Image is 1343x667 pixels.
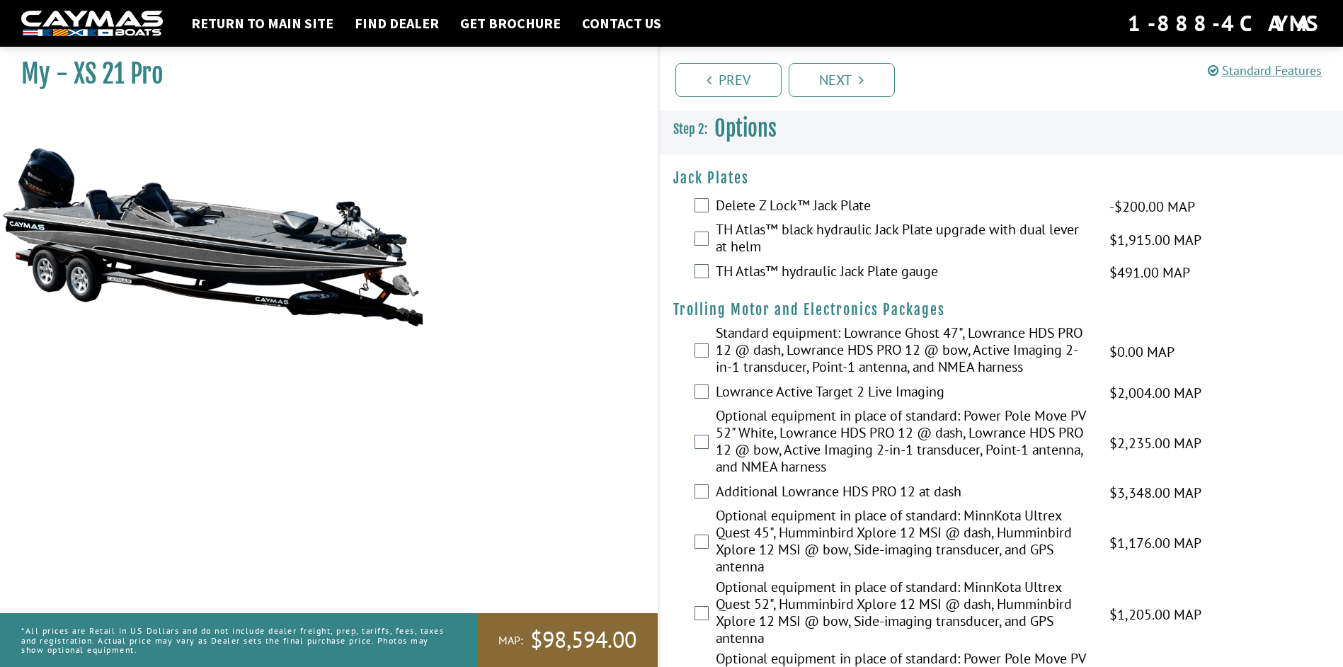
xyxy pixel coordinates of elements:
[675,63,782,97] a: Prev
[1109,604,1201,625] span: $1,205.00 MAP
[673,301,1330,319] h4: Trolling Motor and Electronics Packages
[716,578,1092,650] label: Optional equipment in place of standard: MinnKota Ultrex Quest 52", Humminbird Xplore 12 MSI @ da...
[21,619,445,661] p: *All prices are Retail in US Dollars and do not include dealer freight, prep, tariffs, fees, taxe...
[1109,262,1190,283] span: $491.00 MAP
[1109,382,1201,404] span: $2,004.00 MAP
[1109,229,1201,251] span: $1,915.00 MAP
[530,625,636,655] span: $98,594.00
[477,613,658,667] a: MAP:$98,594.00
[184,14,341,33] a: Return to main site
[453,14,568,33] a: Get Brochure
[348,14,446,33] a: Find Dealer
[716,263,1092,283] label: TH Atlas™ hydraulic Jack Plate gauge
[498,633,523,648] span: MAP:
[1109,433,1201,454] span: $2,235.00 MAP
[716,483,1092,503] label: Additional Lowrance HDS PRO 12 at dash
[673,169,1330,187] h4: Jack Plates
[789,63,895,97] a: Next
[1109,532,1201,554] span: $1,176.00 MAP
[716,324,1092,379] label: Standard equipment: Lowrance Ghost 47", Lowrance HDS PRO 12 @ dash, Lowrance HDS PRO 12 @ bow, Ac...
[716,507,1092,578] label: Optional equipment in place of standard: MinnKota Ultrex Quest 45", Humminbird Xplore 12 MSI @ da...
[21,58,622,90] h1: My - XS 21 Pro
[716,383,1092,404] label: Lowrance Active Target 2 Live Imaging
[716,197,1092,217] label: Delete Z Lock™ Jack Plate
[575,14,668,33] a: Contact Us
[716,407,1092,479] label: Optional equipment in place of standard: Power Pole Move PV 52" White, Lowrance HDS PRO 12 @ dash...
[1109,196,1195,217] span: -$200.00 MAP
[1208,62,1322,79] a: Standard Features
[1128,8,1322,39] div: 1-888-4CAYMAS
[716,221,1092,258] label: TH Atlas™ black hydraulic Jack Plate upgrade with dual lever at helm
[1109,341,1175,363] span: $0.00 MAP
[1109,482,1201,503] span: $3,348.00 MAP
[21,11,163,37] img: white-logo-c9c8dbefe5ff5ceceb0f0178aa75bf4bb51f6bca0971e226c86eb53dfe498488.png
